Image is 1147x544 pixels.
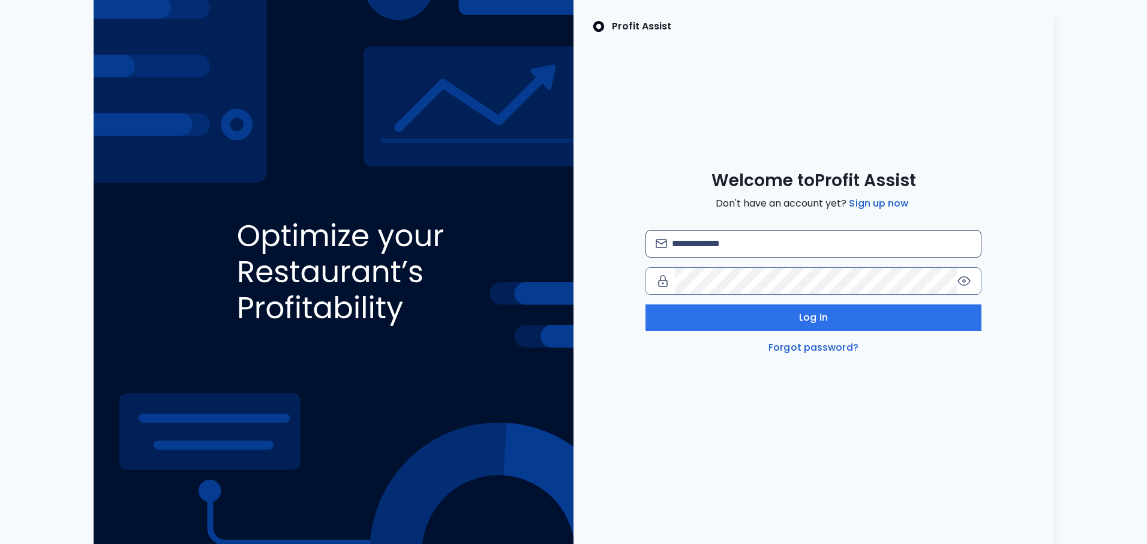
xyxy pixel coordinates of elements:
[593,19,605,34] img: SpotOn Logo
[645,304,981,331] button: Log in
[656,239,667,248] img: email
[612,19,671,34] p: Profit Assist
[846,196,911,211] a: Sign up now
[711,170,916,192] span: Welcome to Profit Assist
[766,340,861,355] a: Forgot password?
[799,310,828,325] span: Log in
[716,196,911,211] span: Don't have an account yet?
